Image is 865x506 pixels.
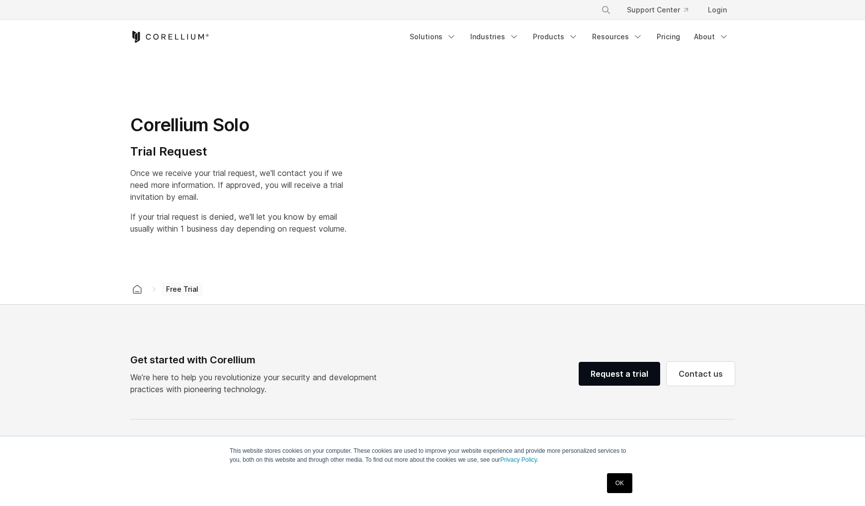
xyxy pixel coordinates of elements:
a: Resources [586,28,649,46]
a: Solutions [404,28,462,46]
span: Free Trial [162,282,202,296]
a: Products [527,28,584,46]
span: If your trial request is denied, we'll let you know by email usually within 1 business day depend... [130,212,346,234]
h1: Corellium Solo [130,114,346,136]
a: About [688,28,735,46]
div: Navigation Menu [589,1,735,19]
p: This website stores cookies on your computer. These cookies are used to improve your website expe... [230,446,635,464]
a: OK [607,473,632,493]
a: Pricing [651,28,686,46]
a: Contact us [667,362,735,386]
p: We’re here to help you revolutionize your security and development practices with pioneering tech... [130,371,385,395]
div: Get started with Corellium [130,352,385,367]
button: Search [597,1,615,19]
div: Navigation Menu [404,28,735,46]
span: Once we receive your trial request, we'll contact you if we need more information. If approved, y... [130,168,343,202]
a: Corellium Home [130,31,209,43]
a: Login [700,1,735,19]
a: Privacy Policy. [500,456,538,463]
a: Support Center [619,1,696,19]
a: Industries [464,28,525,46]
a: Corellium home [128,282,146,296]
a: Request a trial [579,362,660,386]
h4: Trial Request [130,144,346,159]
